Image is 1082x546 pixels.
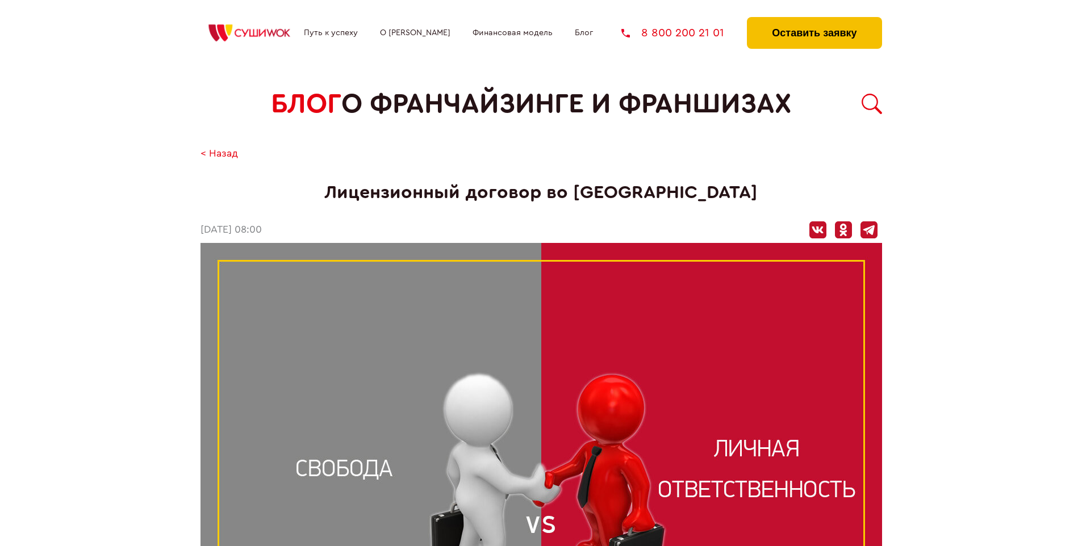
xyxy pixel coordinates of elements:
[304,28,358,37] a: Путь к успеху
[200,182,882,203] h1: Лицензионный договор во [GEOGRAPHIC_DATA]
[641,27,724,39] span: 8 800 200 21 01
[621,27,724,39] a: 8 800 200 21 01
[747,17,882,49] button: Оставить заявку
[271,89,341,120] span: БЛОГ
[380,28,450,37] a: О [PERSON_NAME]
[200,148,238,160] a: < Назад
[473,28,553,37] a: Финансовая модель
[200,224,262,236] time: [DATE] 08:00
[341,89,791,120] span: о франчайзинге и франшизах
[575,28,593,37] a: Блог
